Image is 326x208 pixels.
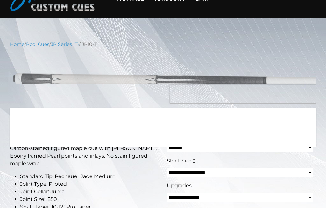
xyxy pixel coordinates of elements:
nav: Breadcrumb [10,41,316,48]
img: jp10-T.png [10,53,316,104]
span: Shaft Size [167,158,192,164]
a: Home [10,41,25,47]
li: Joint Type: Piloted [20,180,159,188]
a: Pool Cues [26,41,49,47]
p: Carbon-stained figured maple cue with [PERSON_NAME]. Ebony framed Pearl points and inlays. No sta... [10,145,159,168]
abbr: required [199,133,201,139]
li: Joint Size: .850 [20,196,159,203]
bdi: 500.00 [167,115,203,126]
li: Standard Tip: Pechauer Jade Medium [20,173,159,180]
span: $ [167,115,172,126]
strong: JP10-T Pool Cue [10,113,105,128]
li: Joint Collar: Juma [20,188,159,196]
span: Cue Weight [167,133,197,139]
a: JP Series (T) [51,41,79,47]
strong: This Pechauer pool cue takes 6-10 weeks to ship. [10,133,155,141]
span: Upgrades [167,183,192,189]
abbr: required [193,158,195,164]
